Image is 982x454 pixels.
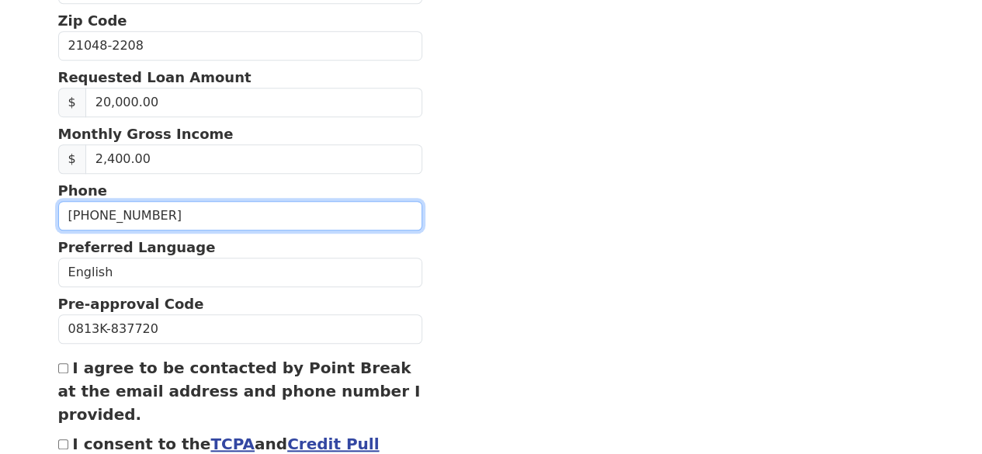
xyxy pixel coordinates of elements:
p: Monthly Gross Income [58,123,423,144]
input: (___) ___-____ [58,201,423,230]
strong: Phone [58,182,107,199]
strong: Zip Code [58,12,127,29]
strong: Pre-approval Code [58,296,204,312]
strong: Preferred Language [58,239,216,255]
input: Zip Code [58,31,423,61]
input: Monthly Gross Income [85,144,422,174]
input: Pre-approval Code [58,314,423,344]
span: $ [58,144,86,174]
strong: Requested Loan Amount [58,69,252,85]
label: I agree to be contacted by Point Break at the email address and phone number I provided. [58,359,421,424]
a: TCPA [210,435,255,453]
input: Requested Loan Amount [85,88,422,117]
span: $ [58,88,86,117]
